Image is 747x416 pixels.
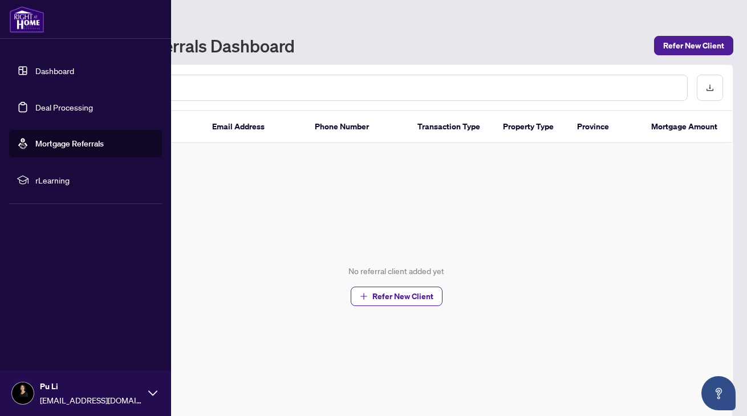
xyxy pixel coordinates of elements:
[348,265,444,278] div: No referral client added yet
[35,138,104,149] a: Mortgage Referrals
[35,66,74,76] a: Dashboard
[35,174,154,186] span: rLearning
[568,111,642,143] th: Province
[203,111,306,143] th: Email Address
[35,102,93,112] a: Deal Processing
[59,36,295,55] h1: Mortgage Referrals Dashboard
[40,380,143,393] span: Pu Li
[642,111,728,143] th: Mortgage Amount
[351,287,442,306] button: Refer New Client
[306,111,408,143] th: Phone Number
[360,292,368,300] span: plus
[372,287,433,305] span: Refer New Client
[40,394,143,406] span: [EMAIL_ADDRESS][DOMAIN_NAME]
[706,84,714,92] span: download
[9,6,44,33] img: logo
[663,36,724,55] span: Refer New Client
[697,75,723,101] button: download
[701,376,736,410] button: Open asap
[494,111,568,143] th: Property Type
[408,111,494,143] th: Transaction Type
[12,382,34,404] img: Profile Icon
[654,36,733,55] button: Refer New Client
